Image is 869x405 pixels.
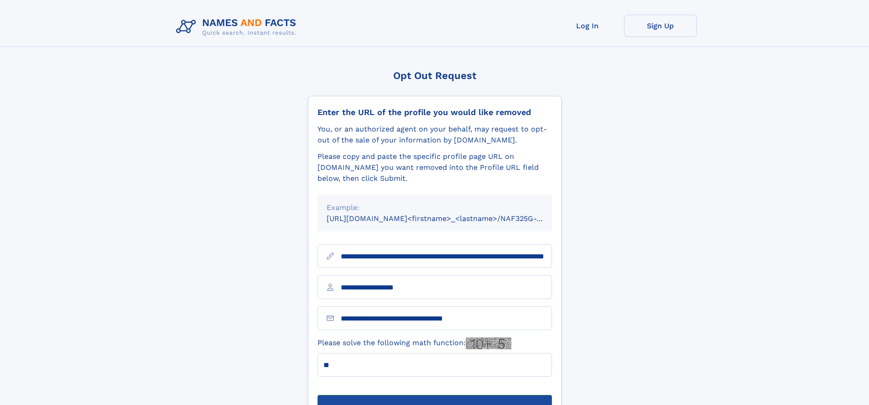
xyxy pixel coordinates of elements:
[317,124,552,146] div: You, or an authorized agent on your behalf, may request to opt-out of the sale of your informatio...
[317,151,552,184] div: Please copy and paste the specific profile page URL on [DOMAIN_NAME] you want removed into the Pr...
[317,337,511,349] label: Please solve the following math function:
[308,70,562,81] div: Opt Out Request
[624,15,697,37] a: Sign Up
[172,15,304,39] img: Logo Names and Facts
[327,202,543,213] div: Example:
[551,15,624,37] a: Log In
[317,107,552,117] div: Enter the URL of the profile you would like removed
[327,214,569,223] small: [URL][DOMAIN_NAME]<firstname>_<lastname>/NAF325G-xxxxxxxx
